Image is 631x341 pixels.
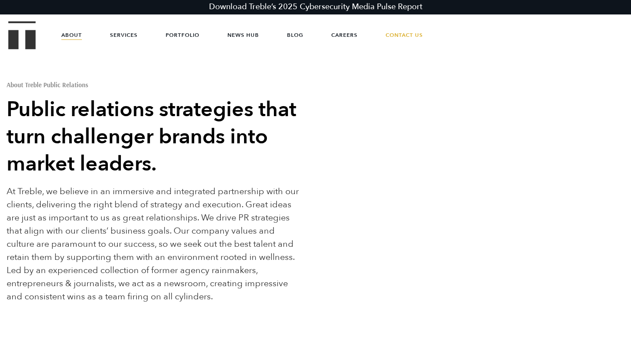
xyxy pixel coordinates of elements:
[386,22,423,48] a: Contact Us
[61,22,82,48] a: About
[7,185,300,303] p: At Treble, we believe in an immersive and integrated partnership with our clients, delivering the...
[9,22,35,49] a: Treble Homepage
[110,22,138,48] a: Services
[7,96,300,178] h2: Public relations strategies that turn challenger brands into market leaders.
[8,21,36,49] img: Treble logo
[287,22,303,48] a: Blog
[166,22,199,48] a: Portfolio
[331,22,358,48] a: Careers
[7,82,300,88] h1: About Treble Public Relations
[227,22,259,48] a: News Hub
